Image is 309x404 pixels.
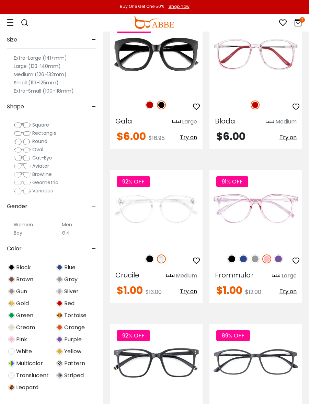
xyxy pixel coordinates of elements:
span: Gender [7,198,27,215]
span: Oval [32,146,43,153]
label: Girl [62,229,69,237]
span: Geometric [32,179,58,186]
span: White [16,347,32,356]
label: Boy [14,229,22,237]
span: Browline [32,171,52,178]
span: Bloda [215,116,235,126]
label: Extra-Large (141+mm) [14,54,67,62]
img: size ruler [266,119,274,124]
img: Blue [56,264,63,271]
span: Striped [64,371,84,380]
div: Buy One Get One 50% [120,3,164,10]
span: Pink [16,335,27,344]
img: Orange [56,324,63,331]
div: Shop now [169,3,190,10]
img: Gun [8,288,15,295]
span: Cream [16,323,35,332]
span: Gold [16,299,29,308]
img: Brown [8,276,15,283]
span: Leopard [16,383,38,392]
img: Matte-black Teloain - TR ,Light Weight [209,324,302,401]
img: Translucent [8,372,15,379]
img: Aviator.png [14,163,31,170]
img: Black Gala - Plastic ,Universal Bridge Fit [110,16,203,93]
img: Pink Frommular - Plastic ,Universal Bridge Fit [209,170,302,247]
span: - [92,98,96,115]
span: Frommular [215,270,254,280]
i: 2 [299,17,305,23]
img: size ruler [272,273,280,278]
img: Green [8,312,15,319]
label: Women [14,221,33,229]
div: Large [182,118,197,126]
img: Matte-black Nocan - TR ,Universal Bridge Fit [110,324,203,401]
button: Try on [180,131,197,144]
label: Small (119-125mm) [14,79,59,87]
span: $13.00 [146,288,162,296]
img: Square.png [14,122,31,129]
img: Browline.png [14,171,31,178]
img: Striped [56,372,63,379]
img: Leopard [8,384,15,391]
img: Clear [157,254,166,263]
label: Large (133-140mm) [14,62,61,70]
div: Medium [275,118,297,126]
label: Extra-Small (100-118mm) [14,87,74,95]
img: White [8,348,15,355]
img: Blue [239,254,248,263]
img: size ruler [166,273,174,278]
span: Pattern [64,359,85,368]
button: Try on [279,285,297,298]
img: Red Bloda - TR ,Universal Bridge Fit [209,16,302,93]
span: 92% OFF [117,330,150,341]
img: Varieties.png [14,188,31,195]
img: Oval.png [14,146,31,153]
span: $6.00 [117,129,146,144]
img: Gray [251,254,260,263]
span: - [92,32,96,48]
span: 92% OFF [117,176,150,187]
div: Large [282,272,297,280]
label: Men [62,221,72,229]
img: Black [145,254,154,263]
a: Shop now [165,3,190,9]
img: Black [227,254,236,263]
span: Translucent [16,371,49,380]
img: Red [56,300,63,307]
span: Green [16,311,33,320]
span: Gray [64,275,78,284]
span: Try on [279,133,297,141]
span: Shape [7,98,24,115]
span: Orange [64,323,85,332]
img: Round.png [14,138,31,145]
a: 2 [294,20,302,28]
button: Try on [279,131,297,144]
img: Tortoise [56,312,63,319]
span: Red [64,299,75,308]
span: Brown [16,275,33,284]
img: abbeglasses.com [134,16,174,29]
span: Crucile [115,270,139,280]
span: $12.00 [245,288,261,296]
span: Color [7,240,22,257]
span: $1.00 [216,283,242,298]
span: $6.00 [216,129,245,144]
img: Red [145,100,154,109]
img: Pink [262,254,271,263]
span: Aviator [32,163,49,169]
img: Fclear Crucile - Plastic ,Universal Bridge Fit [110,170,203,247]
span: Gun [16,287,27,296]
img: Pattern [56,360,63,367]
img: Gold [8,300,15,307]
span: Try on [180,133,197,141]
img: Red [251,100,260,109]
span: Rectangle [32,130,57,136]
span: $1.00 [117,283,143,298]
span: Round [32,138,47,145]
span: Tortoise [64,311,87,320]
span: Multicolor [16,359,43,368]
